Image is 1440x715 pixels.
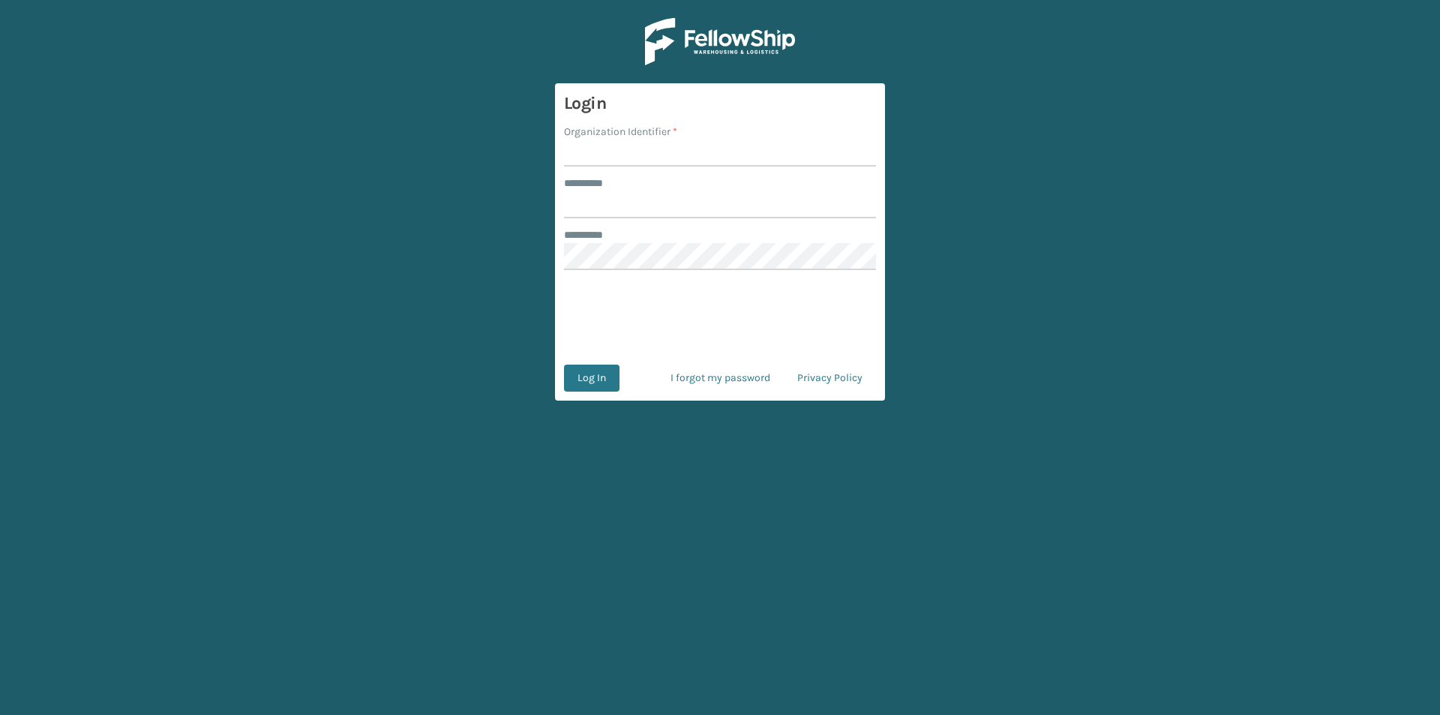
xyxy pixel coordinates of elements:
[606,288,834,347] iframe: reCAPTCHA
[784,365,876,392] a: Privacy Policy
[564,92,876,115] h3: Login
[645,18,795,65] img: Logo
[564,124,677,140] label: Organization Identifier
[564,365,619,392] button: Log In
[657,365,784,392] a: I forgot my password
